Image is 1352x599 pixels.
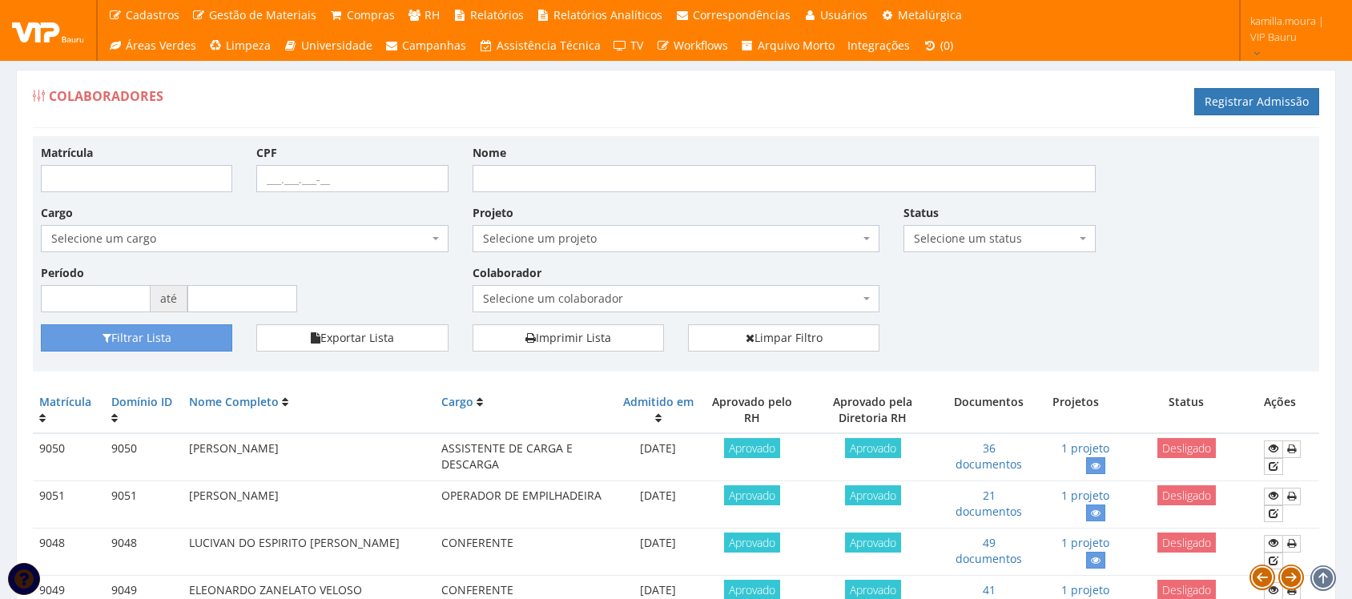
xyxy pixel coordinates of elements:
label: Cargo [41,205,73,221]
span: Selecione um projeto [473,225,880,252]
a: 49 documentos [956,535,1022,566]
span: RH [425,7,440,22]
td: LUCIVAN DO ESPIRITO [PERSON_NAME] [183,529,436,576]
span: Desligado [1157,438,1216,458]
a: Universidade [277,30,379,61]
span: Aprovado [845,485,901,505]
span: Selecione um projeto [483,231,860,247]
td: ASSISTENTE DE CARGA E DESCARGA [435,433,615,481]
td: [PERSON_NAME] [183,481,436,529]
input: ___.___.___-__ [256,165,448,192]
button: Exportar Lista [256,324,448,352]
span: Metalúrgica [898,7,962,22]
span: Campanhas [402,38,466,53]
a: Limpeza [203,30,278,61]
span: Selecione um cargo [41,225,449,252]
a: Campanhas [379,30,473,61]
a: Registrar Admissão [1194,88,1319,115]
a: Arquivo Morto [734,30,842,61]
a: 1 projeto [1061,582,1109,597]
span: Selecione um cargo [51,231,429,247]
button: Filtrar Lista [41,324,232,352]
img: logo [12,18,84,42]
td: 9050 [33,433,105,481]
a: 1 projeto [1061,440,1109,456]
label: Status [903,205,939,221]
a: Imprimir Lista [473,324,664,352]
span: Usuários [820,7,867,22]
a: Cargo [441,394,473,409]
label: Colaborador [473,265,541,281]
a: (0) [916,30,960,61]
span: kamilla.moura | VIP Bauru [1250,13,1331,45]
a: Admitido em [623,394,694,409]
span: Áreas Verdes [126,38,196,53]
td: [DATE] [615,433,701,481]
a: Áreas Verdes [102,30,203,61]
span: Relatórios [470,7,524,22]
td: [DATE] [615,481,701,529]
label: Nome [473,145,506,161]
a: TV [607,30,650,61]
span: Correspondências [693,7,791,22]
th: Aprovado pelo RH [701,388,803,433]
span: Desligado [1157,485,1216,505]
a: 1 projeto [1061,535,1109,550]
td: [DATE] [615,529,701,576]
span: Relatórios Analíticos [553,7,662,22]
th: Ações [1257,388,1319,433]
th: Projetos [1035,388,1115,433]
td: 9050 [105,433,183,481]
td: 9051 [105,481,183,529]
a: 36 documentos [956,440,1022,472]
td: CONFERENTE [435,529,615,576]
span: Arquivo Morto [758,38,835,53]
td: 9051 [33,481,105,529]
span: Universidade [301,38,372,53]
span: Aprovado [724,485,780,505]
td: OPERADOR DE EMPILHADEIRA [435,481,615,529]
label: CPF [256,145,277,161]
a: Workflows [650,30,734,61]
th: Documentos [943,388,1035,433]
a: Integrações [841,30,916,61]
span: Selecione um colaborador [473,285,880,312]
a: Assistência Técnica [473,30,607,61]
span: Aprovado [724,438,780,458]
a: 1 projeto [1061,488,1109,503]
span: Integrações [847,38,910,53]
span: Aprovado [845,533,901,553]
th: Status [1116,388,1257,433]
a: Nome Completo [189,394,279,409]
span: Selecione um colaborador [483,291,860,307]
label: Projeto [473,205,513,221]
span: Gestão de Materiais [209,7,316,22]
span: Compras [347,7,395,22]
a: Matrícula [39,394,91,409]
span: Selecione um status [903,225,1095,252]
span: Aprovado [724,533,780,553]
a: Domínio ID [111,394,172,409]
th: Aprovado pela Diretoria RH [803,388,943,433]
span: Selecione um status [914,231,1075,247]
label: Matrícula [41,145,93,161]
span: Limpeza [226,38,271,53]
label: Período [41,265,84,281]
td: 9048 [33,529,105,576]
span: Workflows [674,38,728,53]
a: 21 documentos [956,488,1022,519]
span: (0) [940,38,953,53]
span: TV [630,38,643,53]
span: Assistência Técnica [497,38,601,53]
a: Limpar Filtro [688,324,879,352]
span: Colaboradores [49,87,163,105]
span: Aprovado [845,438,901,458]
span: até [151,285,187,312]
span: Cadastros [126,7,179,22]
span: Desligado [1157,533,1216,553]
td: [PERSON_NAME] [183,433,436,481]
td: 9048 [105,529,183,576]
